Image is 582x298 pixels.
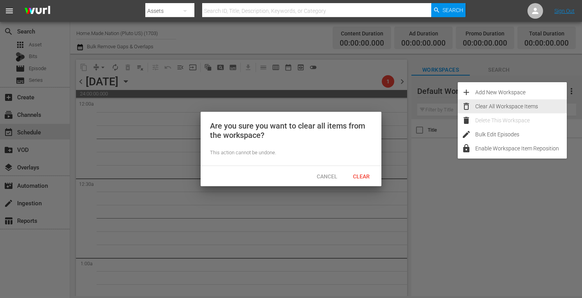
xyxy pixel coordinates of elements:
[347,173,376,180] span: Clear
[5,6,14,16] span: menu
[310,173,344,180] span: Cancel
[475,113,567,127] div: Delete This Workspace
[554,8,575,14] a: Sign Out
[210,121,372,140] div: Are you sure you want to clear all items from the workspace?
[462,144,471,153] span: lock
[443,3,463,17] span: Search
[462,88,471,97] span: add
[431,3,466,17] button: Search
[462,130,471,139] span: edit
[19,2,56,20] img: ans4CAIJ8jUAAAAAAAAAAAAAAAAAAAAAAAAgQb4GAAAAAAAAAAAAAAAAAAAAAAAAJMjXAAAAAAAAAAAAAAAAAAAAAAAAgAT5G...
[475,85,567,99] div: Add New Workspace
[344,169,378,183] button: Clear
[210,149,372,157] div: This action cannot be undone.
[475,99,567,113] div: Clear All Workspace Items
[475,127,567,141] div: Bulk Edit Episodes
[462,116,471,125] span: delete
[475,141,567,155] div: Enable Workspace Item Reposition
[310,169,344,183] button: Cancel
